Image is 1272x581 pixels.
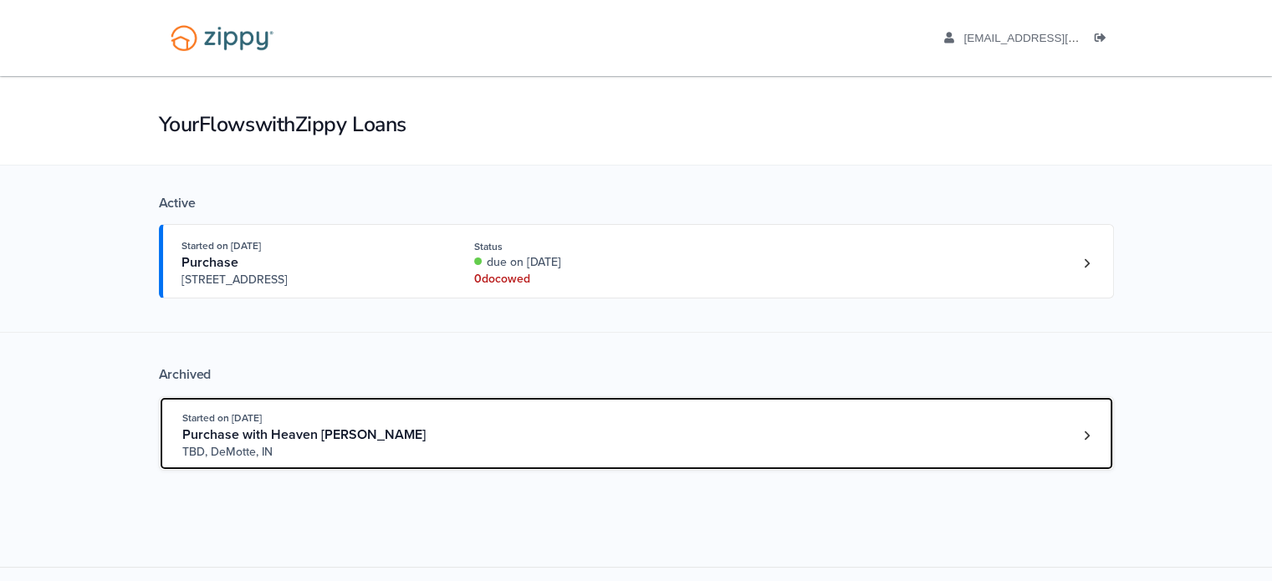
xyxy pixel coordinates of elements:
[1075,251,1100,276] a: Loan number 4243244
[182,426,426,443] span: Purchase with Heaven [PERSON_NAME]
[181,272,437,288] span: [STREET_ADDRESS]
[1095,32,1113,48] a: Log out
[159,195,1114,212] div: Active
[160,17,284,59] img: Logo
[474,239,697,254] div: Status
[944,32,1156,48] a: edit profile
[963,32,1155,44] span: ajbyrom1999@gmail.com
[182,444,437,461] span: TBD, DeMotte, IN
[159,396,1114,471] a: Open loan 3871389
[182,412,262,424] span: Started on [DATE]
[1075,423,1100,448] a: Loan number 3871389
[159,224,1114,298] a: Open loan 4243244
[474,271,697,288] div: 0 doc owed
[159,366,1114,383] div: Archived
[159,110,1114,139] h1: Your Flows with Zippy Loans
[181,254,238,271] span: Purchase
[474,254,697,271] div: due on [DATE]
[181,240,261,252] span: Started on [DATE]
